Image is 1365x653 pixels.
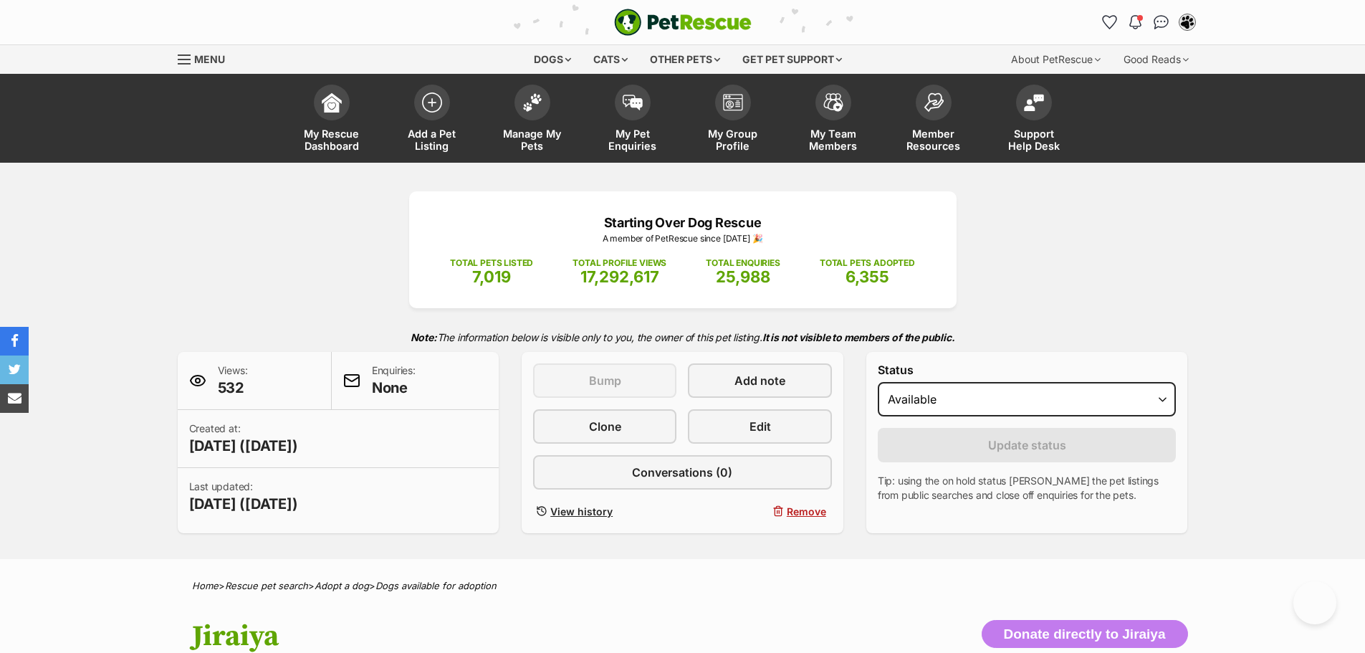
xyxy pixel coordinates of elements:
[640,45,730,74] div: Other pets
[533,363,676,398] button: Bump
[623,95,643,110] img: pet-enquiries-icon-7e3ad2cf08bfb03b45e93fb7055b45f3efa6380592205ae92323e6603595dc1f.svg
[189,480,298,514] p: Last updated:
[300,128,364,152] span: My Rescue Dashboard
[614,9,752,36] img: logo-e224e6f780fb5917bec1dbf3a21bbac754714ae5b6737aabdf751b685950b380.svg
[600,128,665,152] span: My Pet Enquiries
[823,93,843,112] img: team-members-icon-5396bd8760b3fe7c0b43da4ab00e1e3bb1a5d9ba89233759b79545d2d3fc5d0d.svg
[732,45,852,74] div: Get pet support
[583,77,683,163] a: My Pet Enquiries
[482,77,583,163] a: Manage My Pets
[878,363,1177,376] label: Status
[683,77,783,163] a: My Group Profile
[1129,15,1141,29] img: notifications-46538b983faf8c2785f20acdc204bb7945ddae34d4c08c2a6579f10ce5e182be.svg
[1001,45,1111,74] div: About PetRescue
[322,92,342,113] img: dashboard-icon-eb2f2d2d3e046f16d808141f083e7271f6b2e854fb5c12c21221c1fb7104beca.svg
[924,92,944,112] img: member-resources-icon-8e73f808a243e03378d46382f2149f9095a855e16c252ad45f914b54edf8863c.svg
[716,267,770,286] span: 25,988
[1180,15,1194,29] img: Lynda Smith profile pic
[189,421,298,456] p: Created at:
[701,128,765,152] span: My Group Profile
[901,128,966,152] span: Member Resources
[583,45,638,74] div: Cats
[225,580,308,591] a: Rescue pet search
[1024,94,1044,111] img: help-desk-icon-fdf02630f3aa405de69fd3d07c3f3aa587a6932b1a1747fa1d2bba05be0121f9.svg
[749,418,771,435] span: Edit
[156,581,1210,591] div: > > >
[282,77,382,163] a: My Rescue Dashboard
[801,128,866,152] span: My Team Members
[218,363,248,398] p: Views:
[450,257,533,270] p: TOTAL PETS LISTED
[878,428,1177,462] button: Update status
[533,501,676,522] a: View history
[411,331,437,343] strong: Note:
[580,267,659,286] span: 17,292,617
[524,45,581,74] div: Dogs
[431,232,935,245] p: A member of PetRescue since [DATE] 🎉
[883,77,984,163] a: Member Resources
[1098,11,1199,34] ul: Account quick links
[218,378,248,398] span: 532
[1154,15,1169,29] img: chat-41dd97257d64d25036548639549fe6c8038ab92f7586957e7f3b1b290dea8141.svg
[984,77,1084,163] a: Support Help Desk
[688,363,831,398] a: Add note
[878,474,1177,502] p: Tip: using the on hold status [PERSON_NAME] the pet listings from public searches and close off e...
[1176,11,1199,34] button: My account
[533,455,832,490] a: Conversations (0)
[550,504,613,519] span: View history
[846,267,889,286] span: 6,355
[1098,11,1121,34] a: Favourites
[382,77,482,163] a: Add a Pet Listing
[178,323,1188,352] p: The information below is visible only to you, the owner of this pet listing.
[573,257,666,270] p: TOTAL PROFILE VIEWS
[189,436,298,456] span: [DATE] ([DATE])
[472,267,511,286] span: 7,019
[431,213,935,232] p: Starting Over Dog Rescue
[372,363,416,398] p: Enquiries:
[1124,11,1147,34] button: Notifications
[1002,128,1066,152] span: Support Help Desk
[688,409,831,444] a: Edit
[1293,581,1336,624] iframe: Help Scout Beacon - Open
[988,437,1066,454] span: Update status
[422,92,442,113] img: add-pet-listing-icon-0afa8454b4691262ce3f59096e99ab1cd57d4a30225e0717b998d2c9b9846f56.svg
[372,378,416,398] span: None
[589,372,621,389] span: Bump
[723,94,743,111] img: group-profile-icon-3fa3cf56718a62981997c0bc7e787c4b2cf8bcc04b72c1350f741eb67cf2f40e.svg
[762,331,955,343] strong: It is not visible to members of the public.
[688,501,831,522] button: Remove
[820,257,915,270] p: TOTAL PETS ADOPTED
[1113,45,1199,74] div: Good Reads
[375,580,497,591] a: Dogs available for adoption
[614,9,752,36] a: PetRescue
[400,128,464,152] span: Add a Pet Listing
[315,580,369,591] a: Adopt a dog
[192,580,219,591] a: Home
[194,53,225,65] span: Menu
[632,464,732,481] span: Conversations (0)
[734,372,785,389] span: Add note
[522,93,542,112] img: manage-my-pets-icon-02211641906a0b7f246fdf0571729dbe1e7629f14944591b6c1af311fb30b64b.svg
[192,620,798,653] h1: Jiraiya
[533,409,676,444] a: Clone
[1150,11,1173,34] a: Conversations
[783,77,883,163] a: My Team Members
[982,620,1188,649] button: Donate directly to Jiraiya
[189,494,298,514] span: [DATE] ([DATE])
[500,128,565,152] span: Manage My Pets
[178,45,235,71] a: Menu
[787,504,826,519] span: Remove
[589,418,621,435] span: Clone
[706,257,780,270] p: TOTAL ENQUIRIES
